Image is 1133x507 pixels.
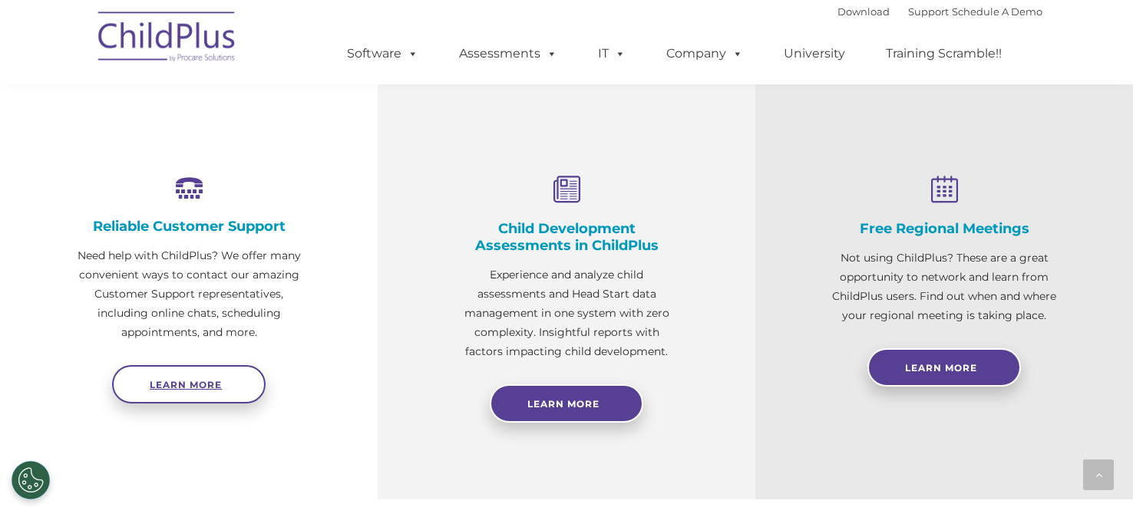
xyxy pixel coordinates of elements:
font: | [837,5,1042,18]
a: Company [651,38,758,69]
span: Last name [213,101,260,113]
div: Delete [6,48,1127,61]
p: Experience and analyze child assessments and Head Start data management in one system with zero c... [454,265,679,361]
h4: Child Development Assessments in ChildPlus [454,220,679,254]
span: Phone number [213,164,279,176]
div: Rename [6,89,1127,103]
a: Training Scramble!! [870,38,1017,69]
a: Learn More [490,384,643,423]
div: Sort New > Old [6,20,1127,34]
a: Support [908,5,949,18]
div: Move To ... [6,103,1127,117]
a: Learn More [867,348,1021,387]
h4: Reliable Customer Support [77,218,301,235]
p: Not using ChildPlus? These are a great opportunity to network and learn from ChildPlus users. Fin... [832,249,1056,325]
button: Cookies Settings [12,461,50,499]
div: Sort A > Z [6,6,1127,20]
div: Move To ... [6,34,1127,48]
p: Need help with ChildPlus? We offer many convenient ways to contact our amazing Customer Support r... [77,246,301,342]
a: Learn more [112,365,266,403]
h4: Free Regional Meetings [832,220,1056,237]
a: University [768,38,860,69]
span: Learn More [527,398,600,410]
a: Schedule A Demo [952,5,1042,18]
img: ChildPlus by Procare Solutions [91,1,244,77]
span: Learn more [150,379,222,390]
a: Assessments [444,38,573,69]
span: Learn More [905,362,977,374]
div: Options [6,61,1127,75]
a: IT [583,38,641,69]
a: Download [837,5,890,18]
a: Software [332,38,434,69]
div: Sign out [6,75,1127,89]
